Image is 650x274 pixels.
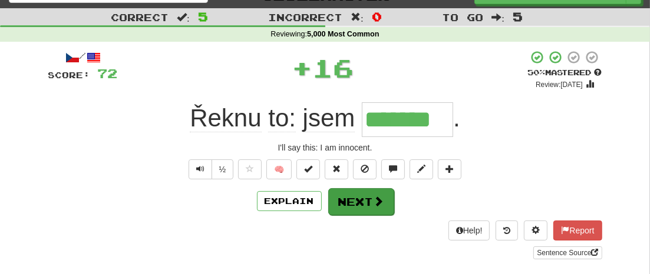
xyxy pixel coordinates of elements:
span: 50 % [528,68,546,77]
span: : [491,12,504,22]
span: Řeknu [190,104,261,132]
button: ½ [212,159,234,179]
span: Score: [48,70,91,80]
a: Sentence Source [533,246,602,259]
span: To go [442,11,483,23]
small: Review: [DATE] [536,81,583,89]
button: Explain [257,191,322,211]
span: Correct [111,11,169,23]
button: Edit sentence (alt+d) [410,159,433,179]
div: / [48,50,118,65]
button: Help! [448,220,490,240]
span: to: [268,104,296,132]
button: Round history (alt+y) [496,220,518,240]
strong: 5,000 Most Common [307,30,379,38]
span: : [177,12,190,22]
button: Reset to 0% Mastered (alt+r) [325,159,348,179]
button: Add to collection (alt+a) [438,159,461,179]
button: Discuss sentence (alt+u) [381,159,405,179]
span: 0 [372,9,382,24]
span: . [453,104,460,132]
span: : [351,12,364,22]
button: Ignore sentence (alt+i) [353,159,377,179]
div: Text-to-speech controls [186,159,234,179]
div: I'll say this: I am innocent. [48,142,602,153]
button: Next [328,188,394,215]
button: 🧠 [266,159,292,179]
button: Play sentence audio (ctl+space) [189,159,212,179]
span: 72 [98,66,118,81]
span: Incorrect [268,11,342,23]
span: 5 [513,9,523,24]
span: jsem [303,104,355,132]
button: Favorite sentence (alt+f) [238,159,262,179]
button: Set this sentence to 100% Mastered (alt+m) [296,159,320,179]
button: Report [553,220,602,240]
div: Mastered [528,68,602,78]
span: + [292,50,312,85]
span: 16 [312,53,354,82]
span: 5 [198,9,208,24]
